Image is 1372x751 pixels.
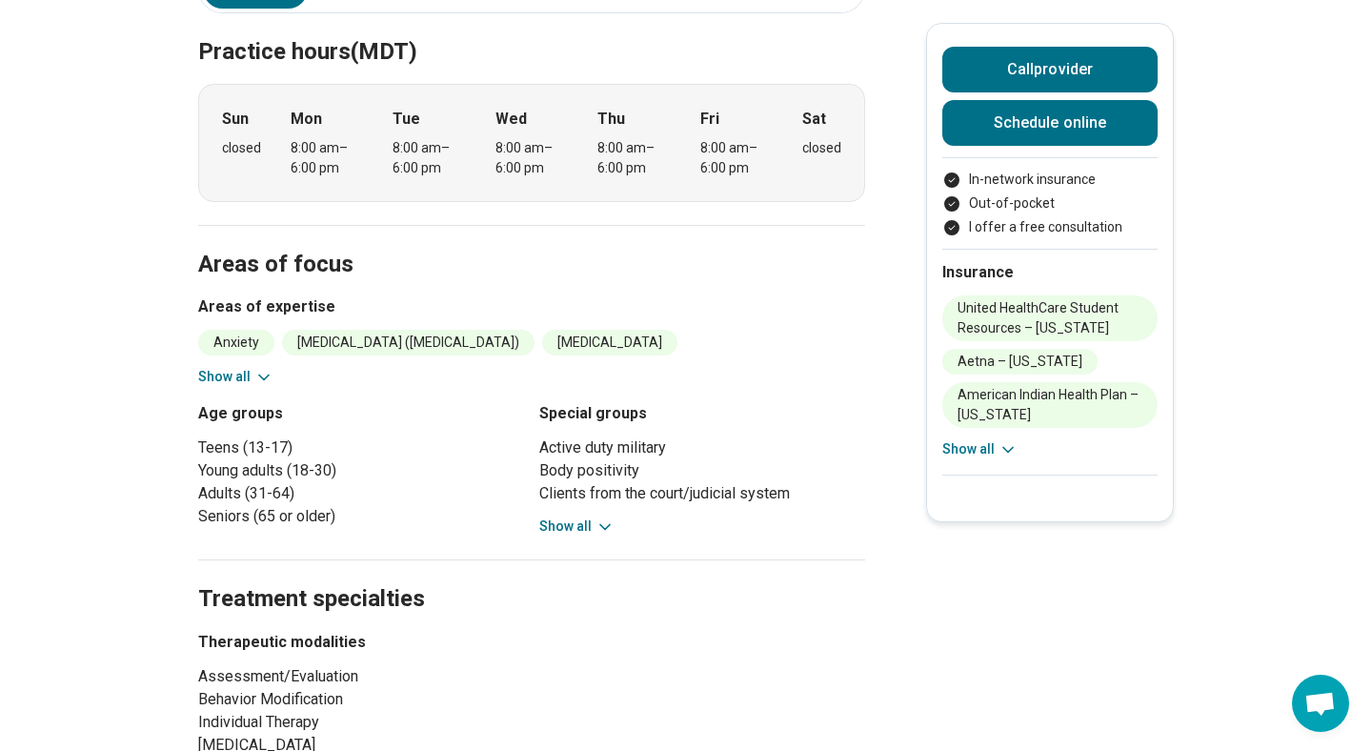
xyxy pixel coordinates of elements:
[198,711,465,734] li: Individual Therapy
[539,402,865,425] h3: Special groups
[942,217,1158,237] li: I offer a free consultation
[597,138,671,178] div: 8:00 am – 6:00 pm
[222,138,261,158] div: closed
[198,295,865,318] h3: Areas of expertise
[700,138,774,178] div: 8:00 am – 6:00 pm
[495,138,569,178] div: 8:00 am – 6:00 pm
[942,100,1158,146] a: Schedule online
[198,367,273,387] button: Show all
[198,538,865,616] h2: Treatment specialties
[198,436,524,459] li: Teens (13-17)
[539,482,865,505] li: Clients from the court/judicial system
[198,688,465,711] li: Behavior Modification
[542,330,677,355] li: [MEDICAL_DATA]
[291,138,364,178] div: 8:00 am – 6:00 pm
[942,349,1098,375] li: Aetna – [US_STATE]
[198,665,465,688] li: Assessment/Evaluation
[198,459,524,482] li: Young adults (18-30)
[198,505,524,528] li: Seniors (65 or older)
[942,170,1158,190] li: In-network insurance
[539,436,865,459] li: Active duty military
[198,631,465,654] h3: Therapeutic modalities
[539,459,865,482] li: Body positivity
[198,84,865,202] div: When does the program meet?
[597,108,625,131] strong: Thu
[198,402,524,425] h3: Age groups
[282,330,535,355] li: [MEDICAL_DATA] ([MEDICAL_DATA])
[942,439,1018,459] button: Show all
[495,108,527,131] strong: Wed
[700,108,719,131] strong: Fri
[198,330,274,355] li: Anxiety
[942,295,1158,341] li: United HealthCare Student Resources – [US_STATE]
[802,138,841,158] div: closed
[942,47,1158,92] button: Callprovider
[942,170,1158,237] ul: Payment options
[802,108,826,131] strong: Sat
[942,382,1158,428] li: American Indian Health Plan – [US_STATE]
[1292,675,1349,732] div: Open chat
[198,482,524,505] li: Adults (31-64)
[198,203,865,281] h2: Areas of focus
[539,517,615,537] button: Show all
[942,193,1158,213] li: Out-of-pocket
[393,108,420,131] strong: Tue
[393,138,466,178] div: 8:00 am – 6:00 pm
[291,108,322,131] strong: Mon
[222,108,249,131] strong: Sun
[942,261,1158,284] h2: Insurance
